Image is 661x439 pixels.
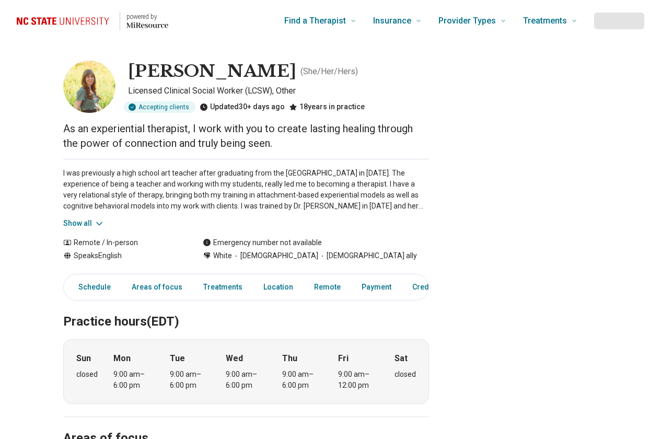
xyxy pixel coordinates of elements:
[63,121,429,151] p: As an experiential therapist, I work with you to create lasting healing through the power of conn...
[282,369,322,391] div: 9:00 am – 6:00 pm
[63,288,429,331] h2: Practice hours (EDT)
[226,369,266,391] div: 9:00 am – 6:00 pm
[284,14,346,28] span: Find a Therapist
[200,101,285,113] div: Updated 30+ days ago
[63,250,182,261] div: Speaks English
[124,101,195,113] div: Accepting clients
[125,276,189,298] a: Areas of focus
[66,276,117,298] a: Schedule
[63,339,429,404] div: When does the program meet?
[226,352,243,365] strong: Wed
[373,14,411,28] span: Insurance
[203,237,322,248] div: Emergency number not available
[338,352,349,365] strong: Fri
[523,14,567,28] span: Treatments
[113,369,154,391] div: 9:00 am – 6:00 pm
[355,276,398,298] a: Payment
[282,352,297,365] strong: Thu
[213,250,232,261] span: White
[63,168,429,212] p: I was previously a high school art teacher after graduating from the [GEOGRAPHIC_DATA] in [DATE]....
[308,276,347,298] a: Remote
[63,237,182,248] div: Remote / In-person
[63,61,115,113] img: Allison Grubbs, Licensed Clinical Social Worker (LCSW)
[63,218,105,229] button: Show all
[76,352,91,365] strong: Sun
[197,276,249,298] a: Treatments
[128,61,296,83] h1: [PERSON_NAME]
[338,369,378,391] div: 9:00 am – 12:00 pm
[257,276,299,298] a: Location
[126,13,168,21] p: powered by
[170,352,185,365] strong: Tue
[17,4,168,38] a: Home page
[232,250,318,261] span: [DEMOGRAPHIC_DATA]
[318,250,417,261] span: [DEMOGRAPHIC_DATA] ally
[406,276,458,298] a: Credentials
[438,14,496,28] span: Provider Types
[395,352,408,365] strong: Sat
[395,369,416,380] div: closed
[300,65,358,78] p: ( She/Her/Hers )
[76,369,98,380] div: closed
[113,352,131,365] strong: Mon
[170,369,210,391] div: 9:00 am – 6:00 pm
[289,101,365,113] div: 18 years in practice
[128,85,429,97] p: Licensed Clinical Social Worker (LCSW), Other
